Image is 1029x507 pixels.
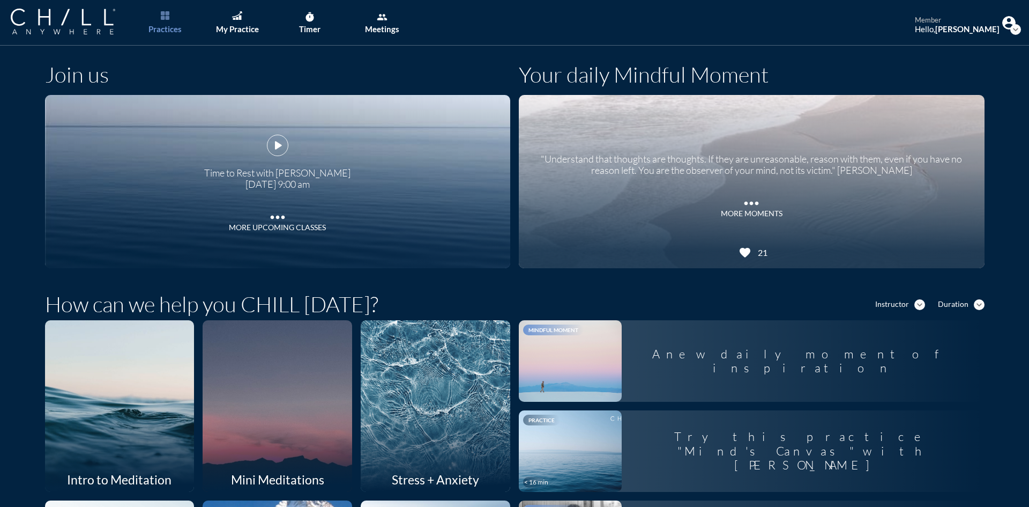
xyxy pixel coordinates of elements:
[938,300,968,309] div: Duration
[532,145,971,177] div: "Understand that thoughts are thoughts. If they are unreasonable, reason with them, even if you h...
[622,339,985,384] div: A new daily moment of inspiration
[875,300,909,309] div: Instructor
[974,299,985,310] i: expand_more
[528,327,578,333] span: Mindful Moment
[11,9,115,34] img: Company Logo
[299,24,320,34] div: Timer
[1010,24,1021,35] i: expand_more
[270,137,286,153] i: play_arrow
[216,24,259,34] div: My Practice
[11,9,137,36] a: Company Logo
[161,11,169,20] img: List
[304,12,315,23] i: timer
[365,24,399,34] div: Meetings
[267,207,288,223] i: more_horiz
[45,291,378,317] h1: How can we help you CHILL [DATE]?
[915,16,1000,25] div: member
[1002,16,1016,30] img: Profile icon
[739,246,751,259] i: favorite
[45,467,195,492] div: Intro to Meditation
[267,135,288,156] button: play
[519,62,769,87] h1: Your daily Mindful Moment
[914,299,925,310] i: expand_more
[915,24,1000,34] div: Hello,
[721,209,782,218] div: MORE MOMENTS
[229,223,326,232] div: More Upcoming Classes
[935,24,1000,34] strong: [PERSON_NAME]
[204,179,351,190] div: [DATE] 9:00 am
[204,159,351,179] div: Time to Rest with [PERSON_NAME]
[148,24,182,34] div: Practices
[622,421,985,481] div: Try this practice "Mind's Canvas" with [PERSON_NAME]
[45,62,109,87] h1: Join us
[754,247,767,258] div: 21
[361,467,510,492] div: Stress + Anxiety
[528,417,555,423] span: Practice
[377,12,387,23] i: group
[203,467,352,492] div: Mini Meditations
[741,193,762,209] i: more_horiz
[232,11,242,20] img: Graph
[524,479,548,486] div: < 16 min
